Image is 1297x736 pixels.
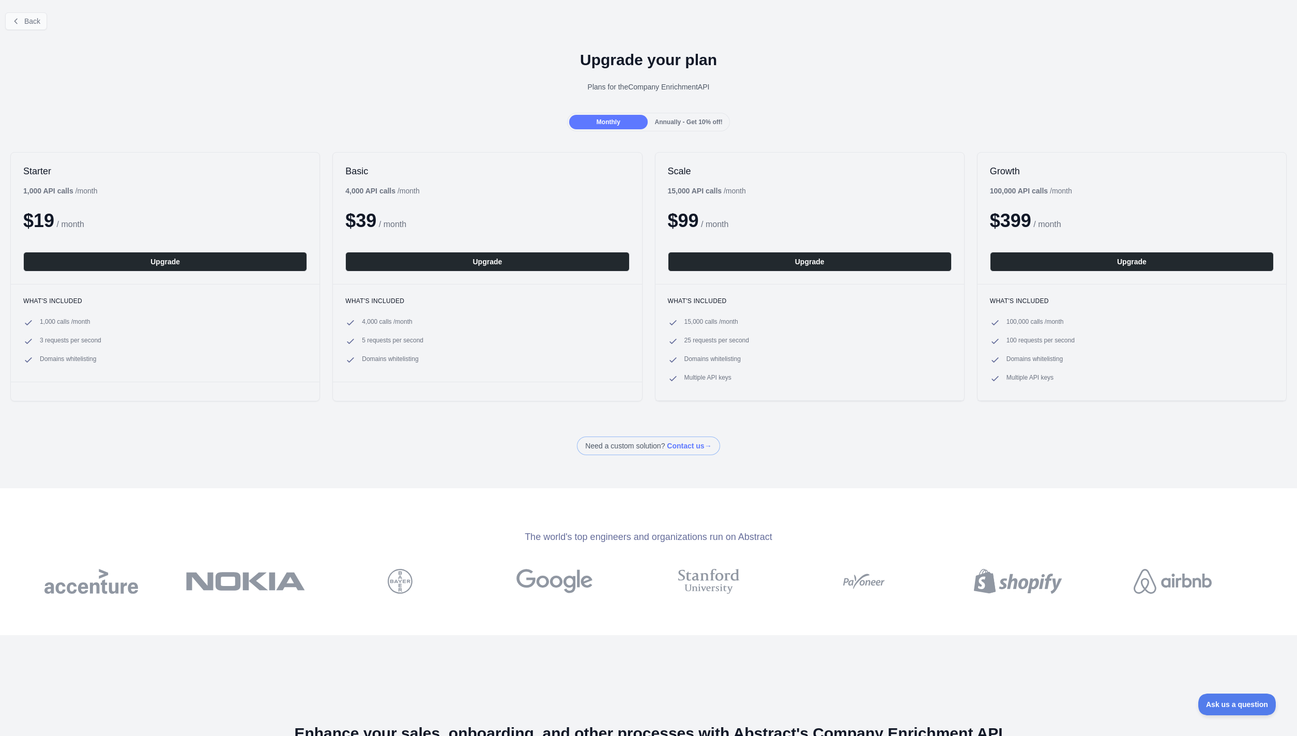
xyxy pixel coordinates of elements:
[1198,694,1276,715] iframe: Toggle Customer Support
[668,186,746,196] div: / month
[668,187,722,195] b: 15,000 API calls
[668,165,952,177] h2: Scale
[345,165,629,177] h2: Basic
[668,210,699,231] span: $ 99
